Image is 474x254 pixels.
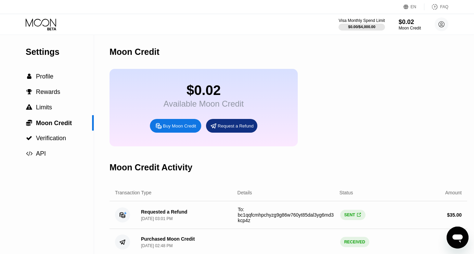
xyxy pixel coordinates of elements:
[238,207,334,223] span: To: bc1qqfcmhpchyzg9g86w760yt85dal3yg6md3kcp4z
[399,19,421,31] div: $0.02Moon Credit
[163,123,196,129] div: Buy Moon Credit
[357,213,361,218] div: 
[26,135,33,141] div: 
[26,119,33,126] div: 
[338,18,385,23] div: Visa Monthly Spend Limit
[141,216,172,221] div: [DATE] 03:01 PM
[238,190,252,195] div: Details
[115,190,152,195] div: Transaction Type
[26,89,32,95] span: 
[340,190,353,195] div: Status
[411,4,417,9] div: EN
[26,104,32,110] span: 
[218,123,254,129] div: Request a Refund
[26,104,33,110] div: 
[36,88,60,95] span: Rewards
[26,89,33,95] div: 
[164,83,244,98] div: $0.02
[26,150,33,157] span: 
[110,162,192,172] div: Moon Credit Activity
[26,47,94,57] div: Settings
[26,135,32,141] span: 
[348,25,375,29] div: $0.00 / $4,000.00
[164,99,244,109] div: Available Moon Credit
[27,73,31,80] span: 
[440,4,448,9] div: FAQ
[141,243,172,248] div: [DATE] 02:48 PM
[36,73,53,80] span: Profile
[141,209,187,215] div: Requested a Refund
[447,212,462,218] div: $ 35.00
[150,119,201,133] div: Buy Moon Credit
[424,3,448,10] div: FAQ
[141,236,195,242] div: Purchased Moon Credit
[206,119,257,133] div: Request a Refund
[26,119,32,126] span: 
[36,135,66,142] span: Verification
[36,104,52,111] span: Limits
[403,3,424,10] div: EN
[340,237,369,247] div: RECEIVED
[357,213,361,218] span: 
[36,150,46,157] span: API
[36,120,72,126] span: Moon Credit
[399,19,421,26] div: $0.02
[399,26,421,31] div: Moon Credit
[447,227,469,249] iframe: Button to launch messaging window
[110,47,159,57] div: Moon Credit
[338,18,385,31] div: Visa Monthly Spend Limit$0.00/$4,000.00
[340,210,366,220] div: SENT
[26,73,33,80] div: 
[445,190,462,195] div: Amount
